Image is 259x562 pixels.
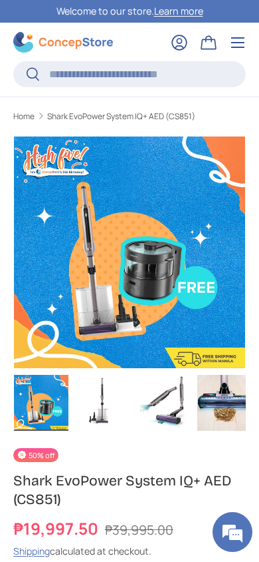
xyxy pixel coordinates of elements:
h1: Shark EvoPower System IQ+ AED (CS851) [13,472,246,509]
a: Learn more [154,5,203,17]
img: Shark EvoPower System IQ+ AED (CS851) [14,375,68,431]
div: calculated at checkout. [13,544,246,558]
img: Shark EvoPower System IQ+ AED (CS851) [197,375,252,431]
strong: ₱19,997.50 [13,517,102,539]
media-gallery: Gallery Viewer [13,136,246,435]
s: ₱39,995.00 [105,521,173,539]
a: Home [13,113,35,121]
img: ConcepStore [13,32,113,53]
nav: Breadcrumbs [13,111,246,123]
p: Welcome to our store. [56,4,203,19]
a: Shark EvoPower System IQ+ AED (CS851) [47,113,195,121]
img: Shark EvoPower System IQ+ AED (CS851) [75,375,129,431]
img: Shark EvoPower System IQ+ AED (CS851) [14,137,245,368]
img: Shark EvoPower System IQ+ AED (CS851) [136,375,191,431]
a: Shipping [13,545,50,557]
span: 50% off [13,448,58,462]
